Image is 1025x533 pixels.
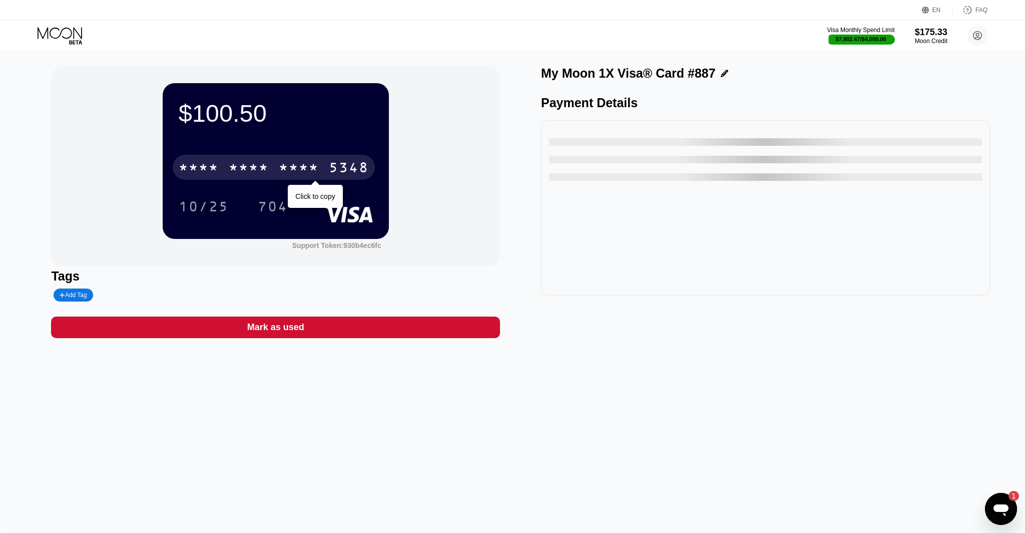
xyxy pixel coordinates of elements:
iframe: Button to launch messaging window, 1 unread message [985,493,1017,525]
div: Click to copy [295,192,335,200]
div: Support Token: 930b4ec6fc [292,241,381,249]
div: $175.33 [915,27,947,38]
div: Add Tag [60,292,87,299]
div: 704 [258,200,288,216]
div: Support Token:930b4ec6fc [292,241,381,249]
div: EN [922,5,952,15]
div: $7,902.47 / $4,000.00 [836,36,886,42]
div: FAQ [975,7,987,14]
div: 5348 [329,161,369,177]
div: $175.33Moon Credit [915,27,947,45]
div: 704 [250,194,295,219]
div: Mark as used [247,322,304,333]
div: $100.50 [179,99,373,127]
div: EN [932,7,941,14]
div: My Moon 1X Visa® Card #887 [541,66,716,81]
div: Visa Monthly Spend Limit [827,27,894,34]
div: Moon Credit [915,38,947,45]
iframe: Number of unread messages [999,491,1019,501]
div: Add Tag [54,289,93,302]
div: Payment Details [541,96,990,110]
div: FAQ [952,5,987,15]
div: Tags [51,269,500,284]
div: 10/25 [179,200,229,216]
div: 10/25 [171,194,236,219]
div: Mark as used [51,317,500,338]
div: Visa Monthly Spend Limit$7,902.47/$4,000.00 [827,27,894,45]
